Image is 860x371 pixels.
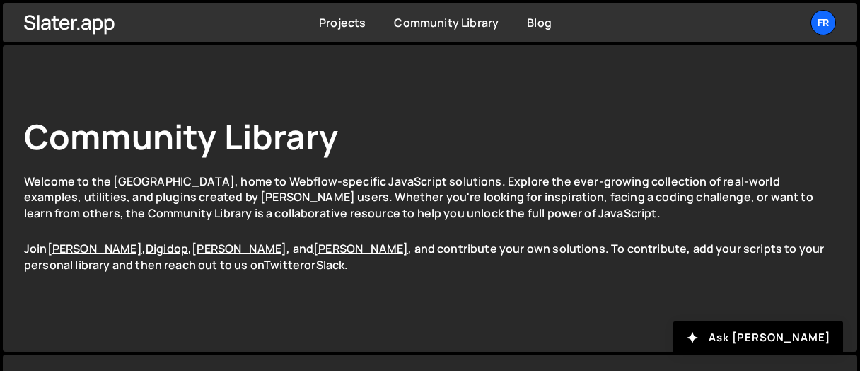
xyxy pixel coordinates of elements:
p: Welcome to the [GEOGRAPHIC_DATA], home to Webflow-specific JavaScript solutions. Explore the ever... [24,173,836,221]
a: [PERSON_NAME] [47,241,142,256]
a: Twitter [264,257,304,273]
a: Blog [527,15,552,30]
a: Community Library [394,15,499,30]
a: Digidop [146,241,188,256]
a: Fr [810,10,836,35]
p: Join , , , and , and contribute your own solutions. To contribute, add your scripts to your perso... [24,241,836,273]
a: Slack [316,257,345,273]
h1: Community Library [24,113,836,159]
a: [PERSON_NAME] [313,241,408,256]
a: Projects [319,15,366,30]
a: [PERSON_NAME] [192,241,286,256]
button: Ask [PERSON_NAME] [673,321,843,354]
